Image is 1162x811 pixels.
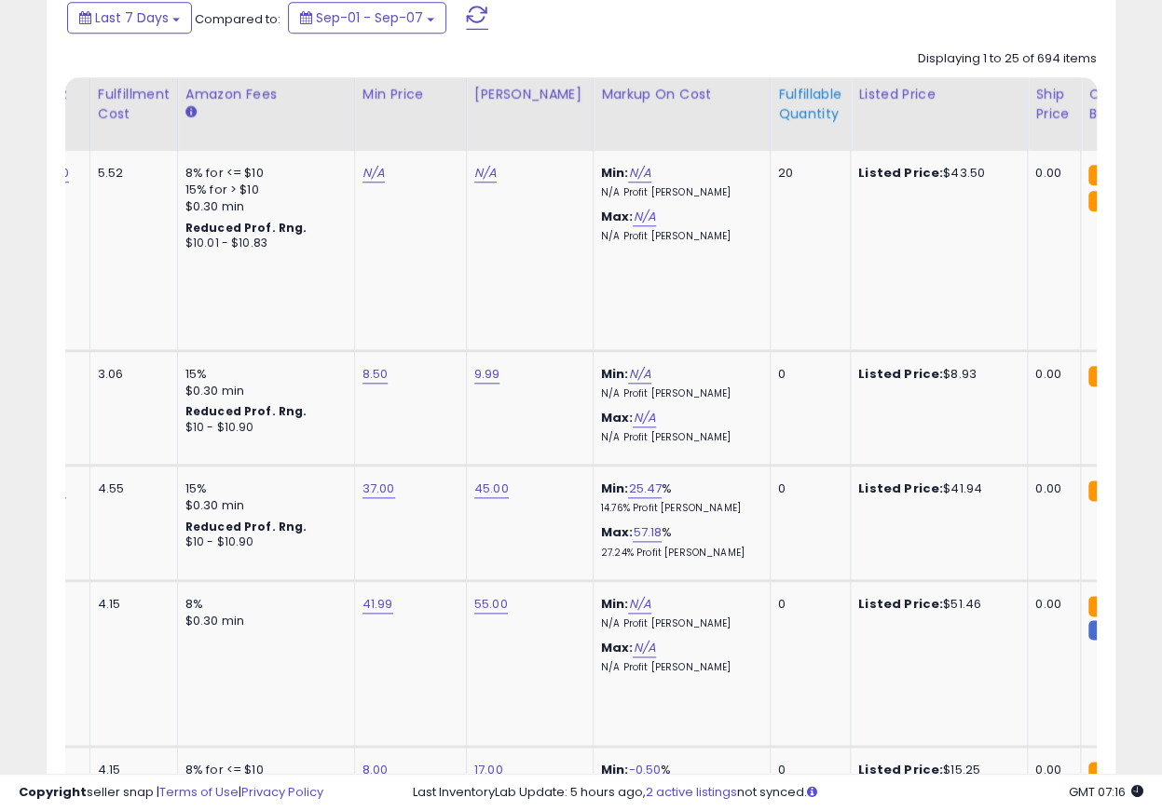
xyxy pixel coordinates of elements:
div: Fulfillment Cost [98,85,170,124]
p: N/A Profit [PERSON_NAME] [601,661,756,674]
div: 4.55 [98,480,163,497]
span: Last 7 Days [95,8,169,27]
div: 4.15 [98,596,163,613]
button: Last 7 Days [67,2,192,34]
a: 55.00 [474,595,508,614]
div: % [601,480,756,515]
span: Sep-01 - Sep-07 [316,8,423,27]
b: Min: [601,164,629,182]
div: 8% [185,596,340,613]
b: Min: [601,365,629,383]
a: N/A [628,164,650,182]
div: 5.52 [98,165,163,182]
b: Listed Price: [858,480,943,497]
p: 14.76% Profit [PERSON_NAME] [601,502,756,515]
div: 0 [778,596,836,613]
small: FBA [1088,165,1123,185]
small: FBA [1088,366,1123,386]
a: 8.50 [362,365,389,384]
b: Min: [601,480,629,497]
div: Cost [34,85,82,104]
div: 15% [185,366,340,383]
a: N/A [633,409,655,427]
div: 3.06 [98,366,163,383]
b: Reduced Prof. Rng. [185,519,308,534]
a: 57.18 [633,523,662,542]
b: Max: [601,208,634,225]
a: Privacy Policy [241,783,323,801]
b: Listed Price: [858,164,943,182]
strong: Copyright [19,783,87,801]
div: 8% for <= $10 [185,165,340,182]
b: Min: [601,595,629,613]
a: 37.00 [362,480,395,498]
div: $0.30 min [185,383,340,399]
div: $0.30 min [185,497,340,514]
div: [PERSON_NAME] [474,85,585,104]
div: $43.50 [858,165,1013,182]
p: N/A Profit [PERSON_NAME] [601,230,756,243]
div: 0.00 [1035,480,1066,497]
p: N/A Profit [PERSON_NAME] [601,186,756,199]
div: Last InventoryLab Update: 5 hours ago, not synced. [412,784,1143,802]
b: Max: [601,523,634,541]
div: $10.01 - $10.83 [185,236,340,251]
b: Listed Price: [858,595,943,613]
div: $8.93 [858,366,1013,383]
div: 0.00 [1035,165,1066,182]
a: N/A [362,164,385,182]
b: Reduced Prof. Rng. [185,220,308,236]
a: 2 active listings [645,783,736,801]
a: N/A [633,208,655,226]
div: Ship Price [1035,85,1073,124]
div: 0 [778,480,836,497]
p: N/A Profit [PERSON_NAME] [601,387,756,400]
a: 25.47 [628,480,662,498]
div: 0.00 [1035,596,1066,613]
div: % [601,524,756,559]
div: 0 [778,366,836,383]
div: $51.46 [858,596,1013,613]
p: N/A Profit [PERSON_NAME] [601,617,756,630]
a: 9.99 [474,365,500,384]
button: Sep-01 - Sep-07 [288,2,446,34]
a: 45.00 [474,480,509,498]
a: N/A [474,164,497,182]
div: Displaying 1 to 25 of 694 items [918,50,1097,68]
small: FBA [1088,596,1123,616]
div: 0.00 [1035,366,1066,383]
div: 15% for > $10 [185,182,340,198]
div: 20 [778,165,836,182]
div: seller snap | | [19,784,323,802]
div: 15% [185,480,340,497]
div: $41.94 [858,480,1013,497]
a: N/A [628,595,650,614]
div: Amazon Fees [185,85,347,104]
div: $0.30 min [185,613,340,629]
div: $0.30 min [185,198,340,215]
a: N/A [628,365,650,384]
b: Max: [601,409,634,426]
a: 41.99 [362,595,393,614]
div: Fulfillable Quantity [778,85,842,124]
div: Markup on Cost [601,85,762,104]
span: Compared to: [195,10,280,28]
p: N/A Profit [PERSON_NAME] [601,431,756,444]
div: $10 - $10.90 [185,420,340,436]
small: FBA [1088,191,1123,211]
div: $10 - $10.90 [185,534,340,550]
b: Reduced Prof. Rng. [185,403,308,419]
div: Listed Price [858,85,1019,104]
div: Min Price [362,85,458,104]
small: FBM [1088,620,1125,640]
b: Listed Price: [858,365,943,383]
b: Max: [601,639,634,656]
p: 27.24% Profit [PERSON_NAME] [601,547,756,560]
a: N/A [633,639,655,657]
span: 2025-09-15 07:16 GMT [1069,783,1143,801]
a: Terms of Use [159,783,239,801]
small: Amazon Fees. [185,104,197,121]
small: FBA [1088,480,1123,501]
th: The percentage added to the cost of goods (COGS) that forms the calculator for Min & Max prices. [593,77,770,151]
